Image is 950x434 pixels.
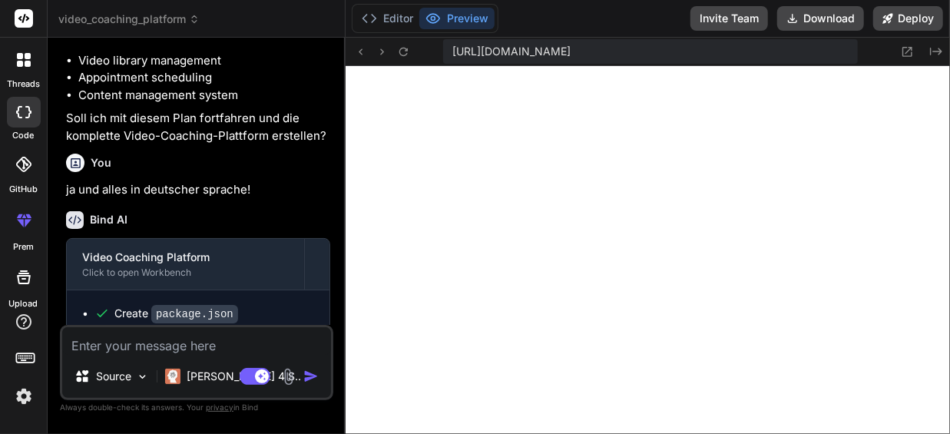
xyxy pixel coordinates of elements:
img: icon [303,369,319,384]
h6: Bind AI [90,212,127,227]
div: Click to open Workbench [82,267,289,279]
button: Video Coaching PlatformClick to open Workbench [67,239,304,290]
label: Upload [9,297,38,310]
img: settings [11,383,37,409]
label: GitHub [9,183,38,196]
iframe: Preview [346,66,950,434]
span: [URL][DOMAIN_NAME] [452,44,571,59]
label: prem [13,240,34,253]
img: Pick Models [136,370,149,383]
li: Content management system [78,87,330,104]
label: threads [7,78,40,91]
h6: You [91,155,111,171]
p: Source [96,369,131,384]
label: code [13,129,35,142]
p: Soll ich mit diesem Plan fortfahren und die komplette Video-Coaching-Plattform erstellen? [66,110,330,144]
button: Deploy [873,6,943,31]
button: Download [777,6,864,31]
img: attachment [280,368,297,386]
p: Always double-check its answers. Your in Bind [60,400,333,415]
span: video_coaching_platform [58,12,200,27]
button: Editor [356,8,419,29]
div: Video Coaching Platform [82,250,289,265]
span: privacy [206,403,233,412]
p: [PERSON_NAME] 4 S.. [187,369,301,384]
p: ja und alles in deutscher sprache! [66,181,330,199]
img: Claude 4 Sonnet [165,369,180,384]
button: Preview [419,8,495,29]
li: Appointment scheduling [78,69,330,87]
code: package.json [151,305,238,323]
li: Video library management [78,52,330,70]
div: Create [114,306,238,322]
button: Invite Team [690,6,768,31]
